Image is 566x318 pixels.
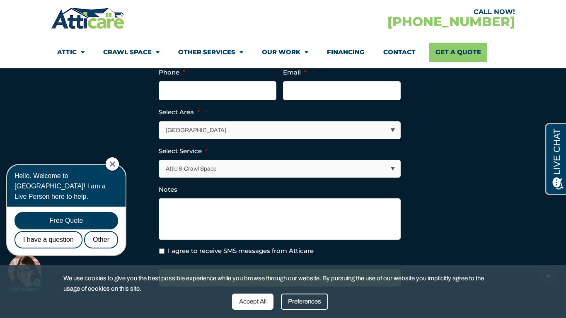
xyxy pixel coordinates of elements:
[159,68,185,77] label: Phone
[57,43,509,62] nav: Menu
[281,294,328,310] div: Preferences
[283,9,515,15] div: CALL NOW!
[159,185,177,194] label: Notes
[262,43,308,62] a: Our Work
[57,43,85,62] a: Attic
[178,43,243,62] a: Other Services
[159,108,200,116] label: Select Area
[4,157,137,293] iframe: Chat Invitation
[283,68,307,77] label: Email
[383,43,416,62] a: Contact
[168,246,314,256] label: I agree to receive SMS messages from Atticare
[327,43,365,62] a: Financing
[232,294,273,310] div: Accept All
[63,273,496,294] span: We use cookies to give you the best possible experience while you browse through our website. By ...
[159,147,208,155] label: Select Service
[103,43,160,62] a: Crawl Space
[429,43,487,62] a: Get A Quote
[20,7,67,17] span: Opens a chat window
